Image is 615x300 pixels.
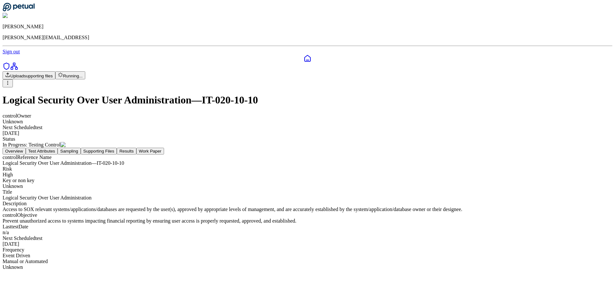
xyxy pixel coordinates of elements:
[3,172,612,178] div: High
[3,264,612,270] div: Unknown
[3,79,13,87] button: More Options
[3,259,612,264] div: Manual or Automated
[3,71,55,79] button: Uploadsupporting files
[3,113,612,119] div: control Owner
[3,35,612,40] p: [PERSON_NAME][EMAIL_ADDRESS]
[3,235,612,241] div: Next Scheduled test
[3,224,612,230] div: Last test Date
[3,195,91,200] span: Logical Security Over User Administration
[58,148,81,154] button: Sampling
[26,148,58,154] button: Test Attributes
[3,247,612,253] div: Frequency
[3,230,612,235] div: n/a
[3,94,612,106] h1: Logical Security Over User Administration — IT-020-10-10
[3,49,20,54] a: Sign out
[3,148,26,154] button: Overview
[3,119,23,124] span: Unknown
[3,241,612,247] div: [DATE]
[3,125,612,130] div: Next Scheduled test
[10,66,18,71] a: Integrations
[3,148,612,154] nav: Tabs
[55,71,85,79] button: Running...
[3,154,612,160] div: control Reference Name
[3,253,612,259] div: Event Driven
[3,166,612,172] div: Risk
[3,130,612,136] div: [DATE]
[81,148,117,154] button: Supporting Files
[3,136,612,142] div: Status
[3,66,10,71] a: SOC
[3,160,612,166] div: Logical Security Over User Administration — IT-020-10-10
[3,218,612,224] div: Prevent unauthorized access to systems impacting financial reporting by ensuring user access is p...
[136,148,164,154] button: Work Paper
[3,7,35,13] a: Go to Dashboard
[3,201,612,207] div: Description
[60,142,77,148] img: Logo
[3,178,612,183] div: Key or non key
[3,207,612,212] div: Access to SOX relevant systems/applications/databases are requested by the user(s), approved by a...
[3,24,612,30] p: [PERSON_NAME]
[3,13,30,19] img: Andrew Li
[3,189,612,195] div: Title
[3,55,612,62] a: Dashboard
[3,183,612,189] div: Unknown
[3,212,612,218] div: control Objective
[117,148,136,154] button: Results
[3,142,612,148] div: In Progress : Testing Control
